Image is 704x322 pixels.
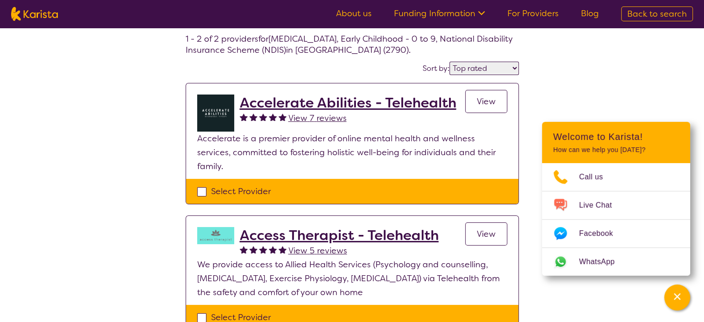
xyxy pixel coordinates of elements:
a: View [465,222,507,246]
p: Accelerate is a premier provider of online mental health and wellness services, committed to fost... [197,132,507,173]
img: Karista logo [11,7,58,21]
ul: Choose channel [542,163,690,276]
a: View 7 reviews [288,111,347,125]
span: View 5 reviews [288,245,347,256]
a: View [465,90,507,113]
img: fullstar [269,113,277,121]
a: Access Therapist - Telehealth [240,227,439,244]
a: For Providers [507,8,559,19]
button: Channel Menu [664,284,690,310]
img: hzy3j6chfzohyvwdpojv.png [197,227,234,244]
img: byb1jkvtmcu0ftjdkjvo.png [197,95,234,132]
a: Accelerate Abilities - Telehealth [240,95,456,111]
img: fullstar [249,113,257,121]
label: Sort by: [423,63,449,73]
img: fullstar [240,113,248,121]
span: View 7 reviews [288,113,347,124]
span: View [477,228,496,240]
span: View [477,96,496,107]
a: About us [336,8,372,19]
span: Facebook [579,227,624,240]
span: Live Chat [579,198,623,212]
img: fullstar [249,246,257,253]
a: Funding Information [394,8,485,19]
div: Channel Menu [542,122,690,276]
img: fullstar [240,246,248,253]
span: Back to search [627,8,687,19]
img: fullstar [279,113,287,121]
p: How can we help you [DATE]? [553,146,679,154]
img: fullstar [269,246,277,253]
a: Blog [581,8,599,19]
img: fullstar [279,246,287,253]
p: We provide access to Allied Health Services (Psychology and counselling, [MEDICAL_DATA], Exercise... [197,258,507,299]
span: WhatsApp [579,255,626,269]
a: Back to search [621,6,693,21]
img: fullstar [259,246,267,253]
span: Call us [579,170,614,184]
a: Web link opens in a new tab. [542,248,690,276]
img: fullstar [259,113,267,121]
a: View 5 reviews [288,244,347,258]
h2: Welcome to Karista! [553,131,679,142]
